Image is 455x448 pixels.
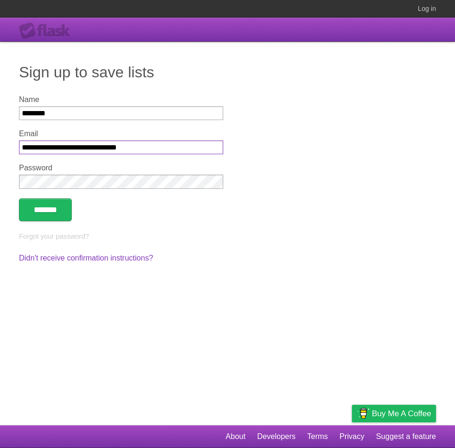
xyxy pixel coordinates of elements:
[226,428,246,446] a: About
[340,428,364,446] a: Privacy
[19,233,89,240] a: Forgot your password?
[307,428,328,446] a: Terms
[19,254,153,262] a: Didn't receive confirmation instructions?
[372,405,431,422] span: Buy me a coffee
[376,428,436,446] a: Suggest a feature
[19,164,223,172] label: Password
[19,95,223,104] label: Name
[257,428,295,446] a: Developers
[352,405,436,422] a: Buy me a coffee
[357,405,370,421] img: Buy me a coffee
[19,22,76,39] div: Flask
[19,61,436,84] h1: Sign up to save lists
[19,130,223,138] label: Email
